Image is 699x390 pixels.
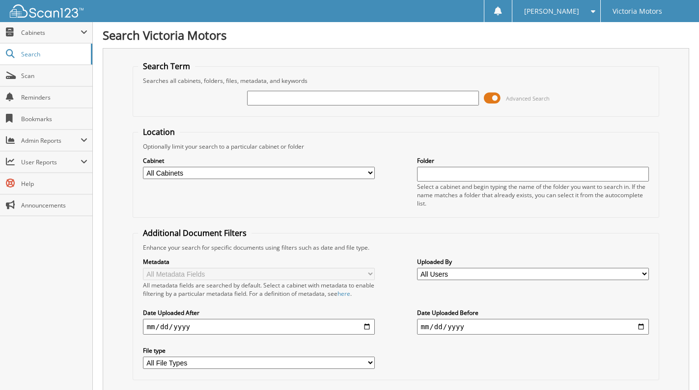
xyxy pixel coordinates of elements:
label: Date Uploaded Before [417,309,649,317]
span: Reminders [21,93,87,102]
input: start [143,319,375,335]
span: User Reports [21,158,81,166]
div: Select a cabinet and begin typing the name of the folder you want to search in. If the name match... [417,182,649,208]
span: Bookmarks [21,115,87,123]
span: Announcements [21,201,87,209]
div: Enhance your search for specific documents using filters such as date and file type. [138,243,654,252]
span: Scan [21,72,87,80]
div: All metadata fields are searched by default. Select a cabinet with metadata to enable filtering b... [143,281,375,298]
input: end [417,319,649,335]
label: Folder [417,156,649,165]
span: Advanced Search [506,95,550,102]
label: Metadata [143,258,375,266]
img: scan123-logo-white.svg [10,4,84,18]
span: Victoria Motors [613,8,662,14]
legend: Search Term [138,61,195,72]
span: [PERSON_NAME] [524,8,579,14]
span: Cabinets [21,28,81,37]
label: Cabinet [143,156,375,165]
label: Uploaded By [417,258,649,266]
label: File type [143,346,375,355]
span: Admin Reports [21,136,81,145]
div: Searches all cabinets, folders, files, metadata, and keywords [138,77,654,85]
div: Optionally limit your search to a particular cabinet or folder [138,142,654,151]
label: Date Uploaded After [143,309,375,317]
span: Search [21,50,86,58]
h1: Search Victoria Motors [103,27,689,43]
a: here [337,289,350,298]
legend: Additional Document Filters [138,228,252,238]
legend: Location [138,127,180,137]
span: Help [21,180,87,188]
